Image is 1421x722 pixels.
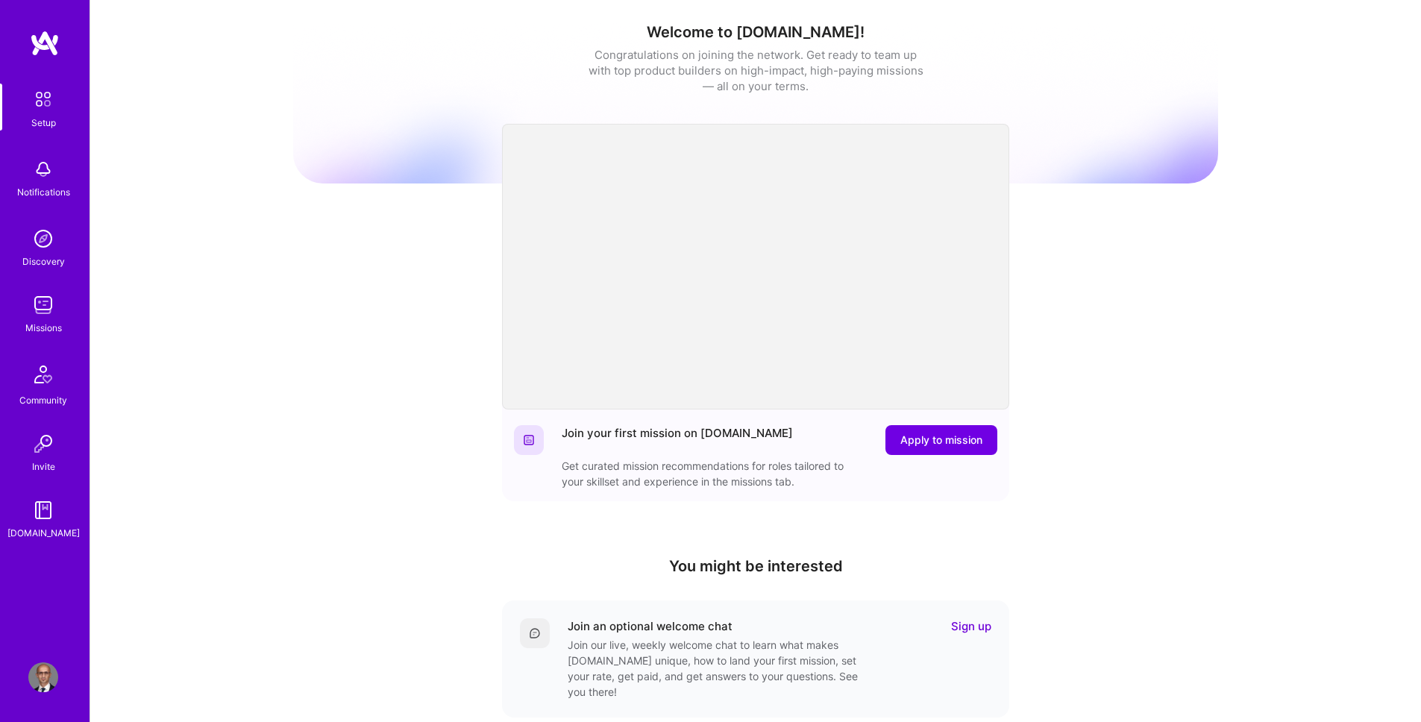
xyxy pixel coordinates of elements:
[25,662,62,692] a: User Avatar
[28,429,58,459] img: Invite
[568,637,866,700] div: Join our live, weekly welcome chat to learn what makes [DOMAIN_NAME] unique, how to land your fir...
[28,224,58,254] img: discovery
[30,30,60,57] img: logo
[885,425,997,455] button: Apply to mission
[562,425,793,455] div: Join your first mission on [DOMAIN_NAME]
[28,84,59,115] img: setup
[32,459,55,474] div: Invite
[900,433,982,448] span: Apply to mission
[17,184,70,200] div: Notifications
[951,618,991,634] a: Sign up
[502,124,1009,409] iframe: video
[502,557,1009,575] h4: You might be interested
[529,627,541,639] img: Comment
[25,357,61,392] img: Community
[293,23,1218,41] h1: Welcome to [DOMAIN_NAME]!
[568,618,733,634] div: Join an optional welcome chat
[7,525,80,541] div: [DOMAIN_NAME]
[25,320,62,336] div: Missions
[523,434,535,446] img: Website
[28,154,58,184] img: bell
[28,662,58,692] img: User Avatar
[588,47,923,94] div: Congratulations on joining the network. Get ready to team up with top product builders on high-im...
[22,254,65,269] div: Discovery
[562,458,860,489] div: Get curated mission recommendations for roles tailored to your skillset and experience in the mis...
[31,115,56,131] div: Setup
[28,495,58,525] img: guide book
[19,392,67,408] div: Community
[28,290,58,320] img: teamwork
